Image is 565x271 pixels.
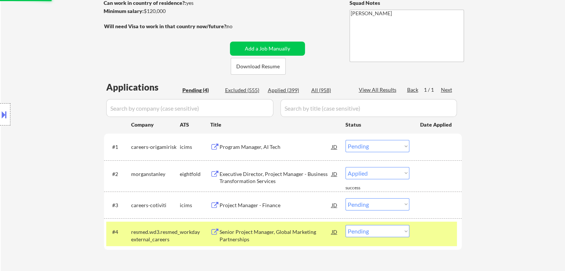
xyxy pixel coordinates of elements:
div: careers-origamirisk [131,143,180,151]
div: Title [210,121,338,128]
input: Search by title (case sensitive) [280,99,457,117]
div: Applied (399) [268,86,305,94]
div: #4 [112,228,125,236]
div: workday [180,228,210,236]
div: View All Results [359,86,399,94]
div: Date Applied [420,121,453,128]
div: JD [331,225,338,238]
div: All (958) [311,86,348,94]
button: Download Resume [231,58,286,75]
div: Status [345,118,409,131]
div: Next [441,86,453,94]
input: Search by company (case sensitive) [106,99,273,117]
div: 1 / 1 [424,86,441,94]
div: Company [131,121,180,128]
div: Excluded (555) [225,86,262,94]
button: Add a Job Manually [230,42,305,56]
div: Pending (4) [182,86,220,94]
div: eightfold [180,170,210,178]
div: careers-cotiviti [131,202,180,209]
div: no [227,23,248,30]
div: icims [180,143,210,151]
div: ATS [180,121,210,128]
div: JD [331,167,338,180]
div: #3 [112,202,125,209]
div: resmed.wd3.resmed_external_careers [131,228,180,243]
div: Senior Project Manager, Global Marketing Partnerships [220,228,332,243]
div: icims [180,202,210,209]
strong: Minimum salary: [104,8,144,14]
div: Back [407,86,419,94]
div: Project Manager - Finance [220,202,332,209]
div: JD [331,140,338,153]
div: Executive Director, Project Manager - Business Transformation Services [220,170,332,185]
strong: Will need Visa to work in that country now/future?: [104,23,228,29]
div: morganstanley [131,170,180,178]
div: $120,000 [104,7,227,15]
div: JD [331,198,338,212]
div: Program Manager, AI Tech [220,143,332,151]
div: Applications [106,83,180,92]
div: success [345,185,375,191]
